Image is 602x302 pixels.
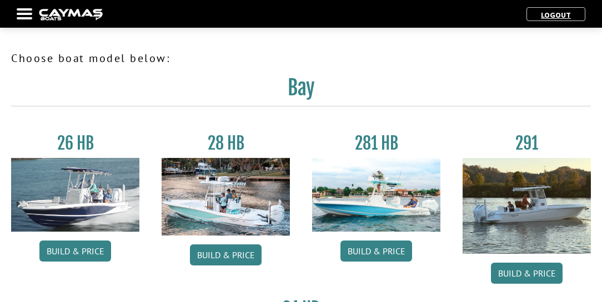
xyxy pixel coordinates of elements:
[535,10,576,20] a: Logout
[162,158,290,236] img: 28_hb_thumbnail_for_caymas_connect.jpg
[463,133,591,153] h3: 291
[11,50,591,66] p: Choose boat model below:
[39,240,111,262] a: Build & Price
[463,158,591,254] img: 291_Thumbnail.jpg
[312,133,440,153] h3: 281 HB
[312,158,440,232] img: 28-hb-twin.jpg
[11,158,139,232] img: 26_new_photo_resized.jpg
[190,244,262,265] a: Build & Price
[11,75,591,106] h2: Bay
[340,240,412,262] a: Build & Price
[39,9,103,21] img: caymas-dealer-connect-2ed40d3bc7270c1d8d7ffb4b79bf05adc795679939227970def78ec6f6c03838.gif
[11,133,139,153] h3: 26 HB
[491,263,563,284] a: Build & Price
[162,133,290,153] h3: 28 HB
